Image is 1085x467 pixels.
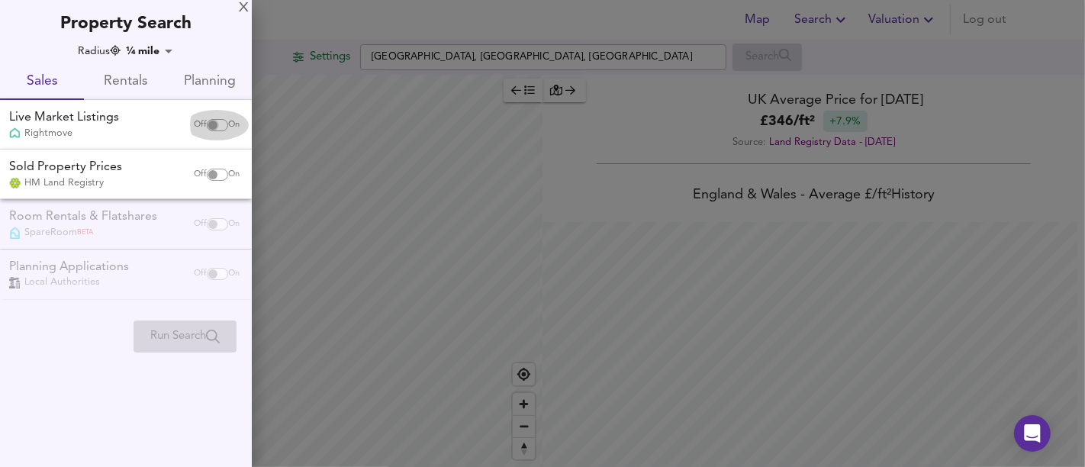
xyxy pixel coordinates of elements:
img: Land Registry [9,178,21,188]
span: Rentals [93,70,159,94]
div: HM Land Registry [9,176,122,190]
div: Radius [78,43,121,59]
span: Planning [177,70,243,94]
div: Open Intercom Messenger [1014,415,1051,452]
span: Sales [9,70,75,94]
div: X [239,3,249,14]
span: Off [194,169,207,181]
span: Off [194,119,207,131]
div: Live Market Listings [9,109,119,127]
span: On [228,119,240,131]
span: On [228,169,240,181]
div: Rightmove [9,127,119,140]
div: Sold Property Prices [9,159,122,176]
img: Rightmove [9,127,21,140]
div: ¼ mile [121,43,178,59]
div: Please enable at least one data source to run a search [134,320,237,353]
